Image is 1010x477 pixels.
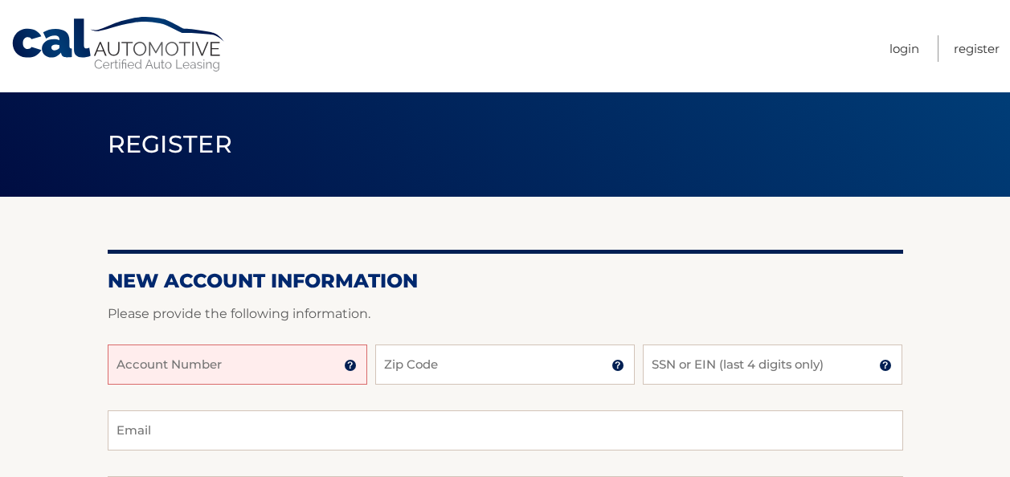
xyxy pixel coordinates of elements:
[108,344,367,385] input: Account Number
[375,344,635,385] input: Zip Code
[10,16,227,73] a: Cal Automotive
[108,303,903,325] p: Please provide the following information.
[344,359,357,372] img: tooltip.svg
[108,129,233,159] span: Register
[643,344,902,385] input: SSN or EIN (last 4 digits only)
[108,410,903,450] input: Email
[889,35,919,62] a: Login
[879,359,892,372] img: tooltip.svg
[108,269,903,293] h2: New Account Information
[611,359,624,372] img: tooltip.svg
[954,35,1000,62] a: Register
